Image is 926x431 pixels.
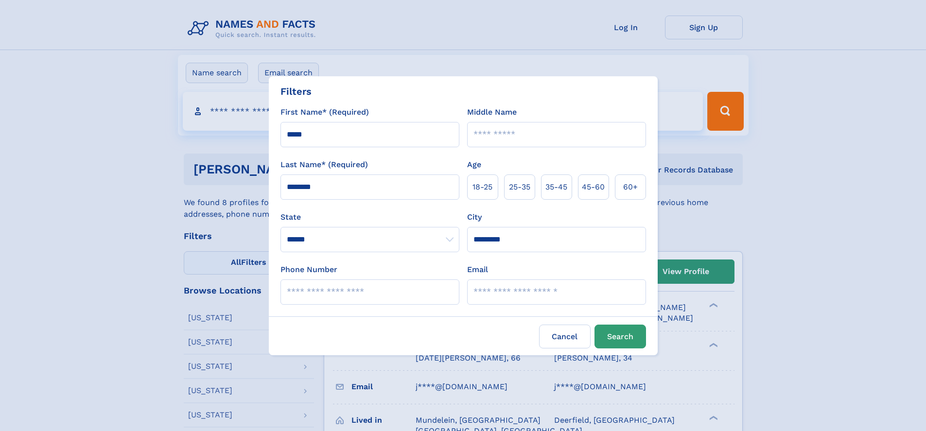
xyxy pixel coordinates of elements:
span: 60+ [623,181,638,193]
span: 25‑35 [509,181,530,193]
div: Filters [280,84,312,99]
span: 18‑25 [472,181,492,193]
label: Middle Name [467,106,517,118]
label: City [467,211,482,223]
label: Age [467,159,481,171]
button: Search [594,325,646,348]
label: Last Name* (Required) [280,159,368,171]
span: 45‑60 [582,181,605,193]
label: Cancel [539,325,591,348]
label: Phone Number [280,264,337,276]
label: Email [467,264,488,276]
span: 35‑45 [545,181,567,193]
label: First Name* (Required) [280,106,369,118]
label: State [280,211,459,223]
